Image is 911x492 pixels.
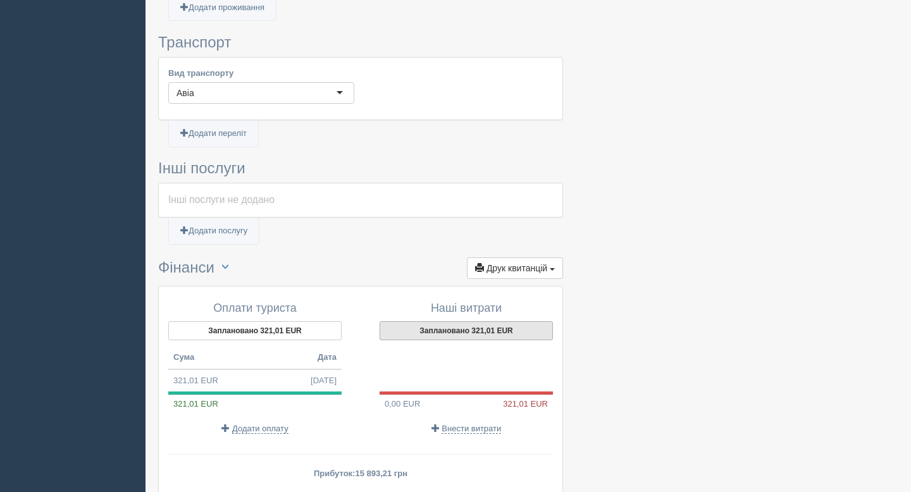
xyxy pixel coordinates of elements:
[168,399,218,409] span: 321,01 EUR
[355,469,407,478] span: 15 893,21 грн
[158,257,563,280] h3: Фінанси
[380,302,553,315] h4: Наші витрати
[486,263,547,273] span: Друк квитанцій
[380,399,420,409] span: 0,00 EUR
[177,87,194,99] div: Авіа
[442,424,501,434] span: Внести витрати
[169,121,258,147] a: Додати переліт
[168,302,342,315] h4: Оплати туриста
[168,347,255,369] th: Сума
[169,218,259,244] a: Додати послугу
[168,193,553,207] div: Інші послуги не додано
[255,347,342,369] th: Дата
[232,424,288,434] span: Додати оплату
[503,398,553,410] span: 321,01 EUR
[168,369,342,392] td: 321,01 EUR
[311,375,337,387] span: [DATE]
[168,67,354,79] label: Вид транспорту
[431,424,502,433] a: Внести витрати
[168,467,553,479] p: Прибуток:
[380,321,553,340] button: Заплановано 321,01 EUR
[467,257,563,279] button: Друк квитанцій
[221,424,288,433] a: Додати оплату
[168,321,342,340] button: Заплановано 321,01 EUR
[158,34,563,51] h3: Транспорт
[158,160,563,176] h3: Інші послуги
